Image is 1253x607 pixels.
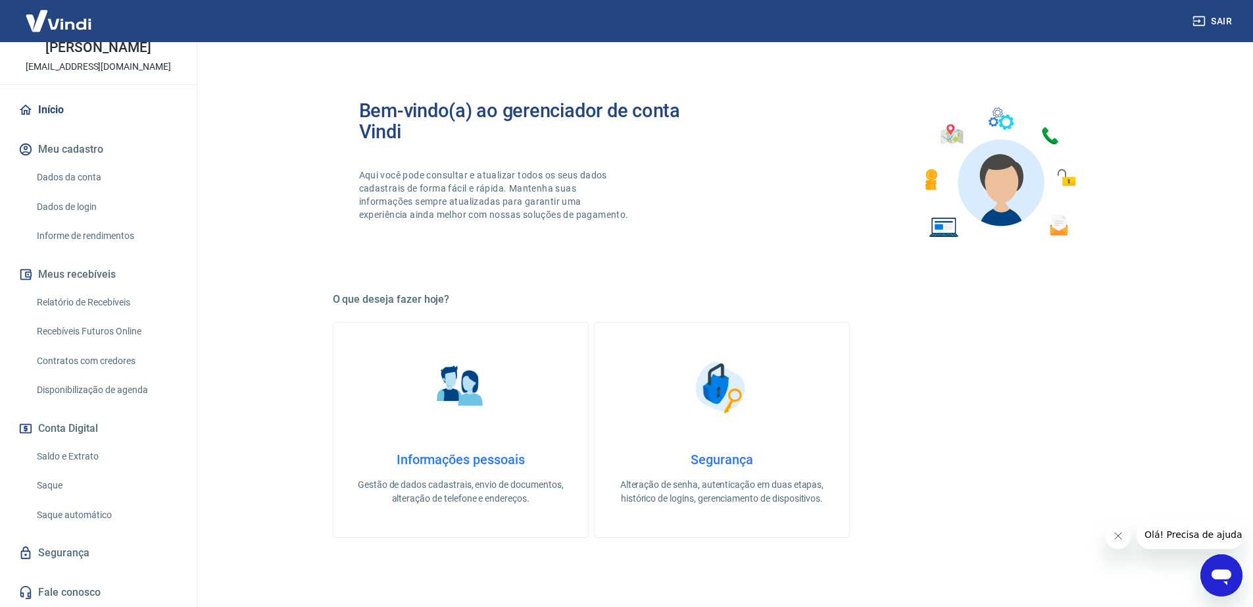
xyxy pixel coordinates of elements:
iframe: Mensagem da empresa [1137,520,1242,549]
a: Informações pessoaisInformações pessoaisGestão de dados cadastrais, envio de documentos, alteraçã... [333,322,589,538]
a: Saque [32,472,181,499]
img: Segurança [689,354,754,420]
img: Vindi [16,1,101,41]
a: SegurançaSegurançaAlteração de senha, autenticação em duas etapas, histórico de logins, gerenciam... [594,322,850,538]
a: Disponibilização de agenda [32,377,181,404]
h5: O que deseja fazer hoje? [333,293,1112,306]
a: Segurança [16,539,181,567]
iframe: Fechar mensagem [1105,523,1131,549]
a: Dados da conta [32,164,181,191]
a: Fale conosco [16,578,181,607]
span: Olá! Precisa de ajuda? [8,9,111,20]
a: Saque automático [32,502,181,529]
h2: Bem-vindo(a) ao gerenciador de conta Vindi [359,100,722,142]
button: Sair [1190,9,1237,34]
button: Meu cadastro [16,135,181,164]
p: Gestão de dados cadastrais, envio de documentos, alteração de telefone e endereços. [355,478,567,506]
p: [PERSON_NAME] [45,41,151,55]
a: Dados de login [32,194,181,221]
p: Aqui você pode consultar e atualizar todos os seus dados cadastrais de forma fácil e rápida. Mant... [359,169,631,221]
button: Meus recebíveis [16,260,181,289]
a: Saldo e Extrato [32,443,181,470]
a: Recebíveis Futuros Online [32,318,181,345]
button: Conta Digital [16,414,181,443]
h4: Informações pessoais [355,452,567,467]
p: [EMAIL_ADDRESS][DOMAIN_NAME] [26,60,171,74]
p: Alteração de senha, autenticação em duas etapas, histórico de logins, gerenciamento de dispositivos. [616,478,828,506]
a: Informe de rendimentos [32,223,181,250]
img: Informações pessoais [428,354,493,420]
iframe: Botão para abrir a janela de mensagens [1200,554,1242,596]
a: Relatório de Recebíveis [32,289,181,316]
a: Início [16,95,181,124]
h4: Segurança [616,452,828,467]
a: Contratos com credores [32,348,181,375]
img: Imagem de um avatar masculino com diversos icones exemplificando as funcionalidades do gerenciado... [913,100,1085,246]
